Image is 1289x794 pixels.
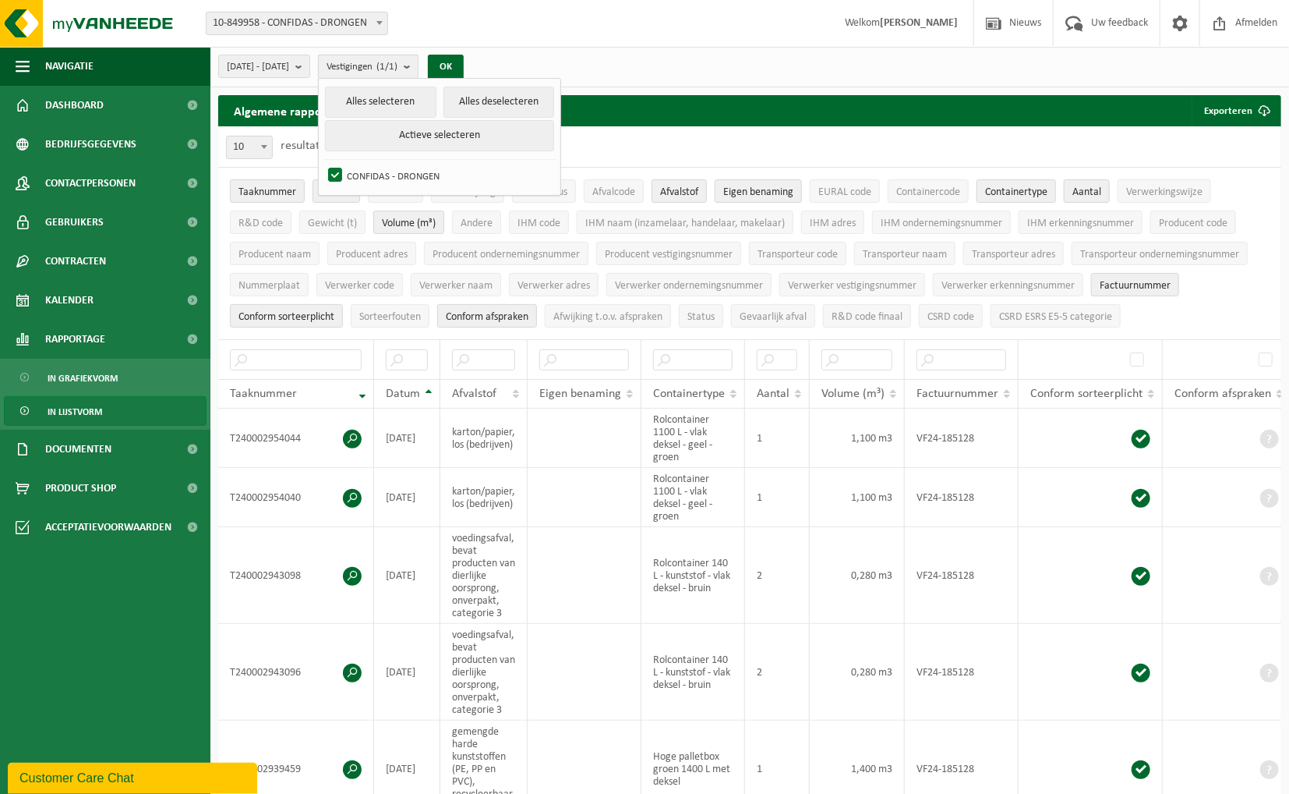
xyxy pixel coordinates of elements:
span: Contracten [45,242,106,281]
span: Producent code [1159,218,1227,229]
button: Gewicht (t)Gewicht (t): Activate to sort [299,211,366,234]
button: NummerplaatNummerplaat: Activate to sort [230,273,309,296]
count: (1/1) [376,62,397,72]
span: Sorteerfouten [359,311,421,323]
td: T240002954040 [218,468,374,527]
button: R&D codeR&amp;D code: Activate to sort [230,211,291,234]
span: Taaknummer [230,388,297,400]
button: Transporteur adresTransporteur adres: Activate to sort [963,242,1064,265]
button: Exporteren [1192,95,1280,126]
span: Transporteur adres [972,249,1055,261]
button: Verwerker adresVerwerker adres: Activate to sort [509,273,599,296]
button: AfvalcodeAfvalcode: Activate to sort [584,179,644,203]
span: Producent naam [238,249,311,261]
span: Dashboard [45,86,104,125]
span: CSRD code [927,311,974,323]
button: CSRD ESRS E5-5 categorieCSRD ESRS E5-5 categorie: Activate to sort [991,304,1121,328]
button: Verwerker erkenningsnummerVerwerker erkenningsnummer: Activate to sort [933,273,1083,296]
button: Producent adresProducent adres: Activate to sort [327,242,416,265]
button: IHM erkenningsnummerIHM erkenningsnummer: Activate to sort [1019,211,1142,234]
button: Actieve selecteren [325,120,554,151]
span: Verwerker vestigingsnummer [788,280,916,292]
span: In lijstvorm [48,397,102,427]
button: R&D code finaalR&amp;D code finaal: Activate to sort [823,304,911,328]
td: 0,280 m3 [810,527,905,624]
td: voedingsafval, bevat producten van dierlijke oorsprong, onverpakt, categorie 3 [440,527,528,624]
span: Verwerker naam [419,280,493,292]
span: Product Shop [45,469,116,508]
span: Transporteur ondernemingsnummer [1080,249,1239,261]
span: Transporteur code [758,249,838,261]
span: [DATE] - [DATE] [227,55,289,79]
span: IHM code [517,218,560,229]
button: AfvalstofAfvalstof: Activate to sort [652,179,707,203]
iframe: chat widget [8,760,260,794]
span: In grafiekvorm [48,363,118,393]
button: OK [428,55,464,80]
span: Datum [386,388,420,400]
span: Conform sorteerplicht [238,311,334,323]
button: TaaknummerTaaknummer: Activate to remove sorting [230,179,305,203]
button: AndereAndere: Activate to sort [452,211,501,234]
button: DatumDatum: Activate to sort [313,179,360,203]
button: StatusStatus: Activate to sort [679,304,723,328]
span: IHM erkenningsnummer [1027,218,1134,229]
span: Afvalstof [660,186,698,198]
span: Taaknummer [238,186,296,198]
span: Contactpersonen [45,164,136,203]
button: Gevaarlijk afval : Activate to sort [731,304,815,328]
button: CSRD codeCSRD code: Activate to sort [919,304,983,328]
span: 10-849958 - CONFIDAS - DRONGEN [206,12,388,35]
button: Transporteur ondernemingsnummerTransporteur ondernemingsnummer : Activate to sort [1072,242,1248,265]
button: Transporteur codeTransporteur code: Activate to sort [749,242,846,265]
span: Verwerker ondernemingsnummer [615,280,763,292]
strong: [PERSON_NAME] [880,17,958,29]
td: 2 [745,624,810,721]
td: T240002943098 [218,527,374,624]
td: [DATE] [374,468,440,527]
button: Transporteur naamTransporteur naam: Activate to sort [854,242,955,265]
span: Producent vestigingsnummer [605,249,733,261]
span: Vestigingen [327,55,397,79]
span: Gebruikers [45,203,104,242]
span: Gevaarlijk afval [740,311,807,323]
td: VF24-185128 [905,527,1019,624]
button: EURAL codeEURAL code: Activate to sort [810,179,880,203]
button: Producent vestigingsnummerProducent vestigingsnummer: Activate to sort [596,242,741,265]
td: Rolcontainer 140 L - kunststof - vlak deksel - bruin [641,624,745,721]
td: T240002943096 [218,624,374,721]
button: Producent naamProducent naam: Activate to sort [230,242,320,265]
span: Afvalcode [592,186,635,198]
td: 0,280 m3 [810,624,905,721]
span: Navigatie [45,47,94,86]
button: IHM ondernemingsnummerIHM ondernemingsnummer: Activate to sort [872,211,1011,234]
button: Verwerker vestigingsnummerVerwerker vestigingsnummer: Activate to sort [779,273,925,296]
td: [DATE] [374,624,440,721]
button: Conform afspraken : Activate to sort [437,304,537,328]
label: CONFIDAS - DRONGEN [325,164,554,187]
button: Alles deselecteren [443,87,555,118]
span: Producent ondernemingsnummer [433,249,580,261]
span: IHM ondernemingsnummer [881,218,1002,229]
span: Afvalstof [452,388,496,400]
td: karton/papier, los (bedrijven) [440,468,528,527]
td: 1 [745,409,810,468]
span: Afwijking t.o.v. afspraken [553,311,662,323]
span: Conform sorteerplicht [1030,388,1142,400]
td: 1 [745,468,810,527]
button: VerwerkingswijzeVerwerkingswijze: Activate to sort [1118,179,1211,203]
span: 10-849958 - CONFIDAS - DRONGEN [207,12,387,34]
span: Verwerkingswijze [1126,186,1202,198]
span: Verwerker code [325,280,394,292]
span: Producent adres [336,249,408,261]
a: In lijstvorm [4,396,207,426]
span: Aantal [1072,186,1101,198]
h2: Algemene rapportering [218,95,374,126]
span: Conform afspraken [1174,388,1271,400]
span: R&D code finaal [832,311,902,323]
button: ContainercodeContainercode: Activate to sort [888,179,969,203]
td: [DATE] [374,409,440,468]
span: Eigen benaming [539,388,621,400]
span: Acceptatievoorwaarden [45,508,171,547]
